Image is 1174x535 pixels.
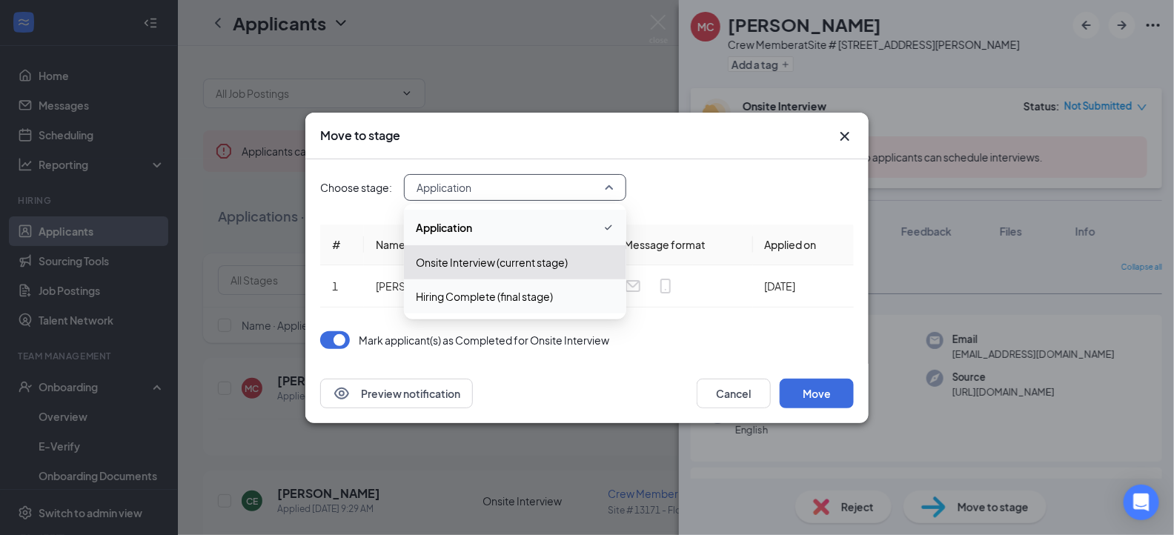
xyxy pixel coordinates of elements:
button: EyePreview notification [320,379,473,408]
td: [DATE] [753,265,854,308]
svg: Email [624,277,642,295]
span: Application [416,219,472,236]
th: Message format [612,225,753,265]
span: 1 [332,279,338,293]
p: Mark applicant(s) as Completed for Onsite Interview [359,333,609,348]
span: Onsite Interview (current stage) [416,254,568,270]
svg: Eye [333,385,351,402]
svg: Cross [836,127,854,145]
th: # [320,225,364,265]
td: [PERSON_NAME] [364,265,508,308]
h3: Move to stage [320,127,400,144]
th: Name [364,225,508,265]
svg: MobileSms [657,277,674,295]
button: Close [836,127,854,145]
th: Applied on [753,225,854,265]
button: Move [780,379,854,408]
div: Open Intercom Messenger [1124,485,1159,520]
svg: Checkmark [603,219,614,236]
span: Application [417,176,471,199]
span: Choose stage: [320,179,392,196]
span: Hiring Complete (final stage) [416,288,553,305]
button: Cancel [697,379,771,408]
